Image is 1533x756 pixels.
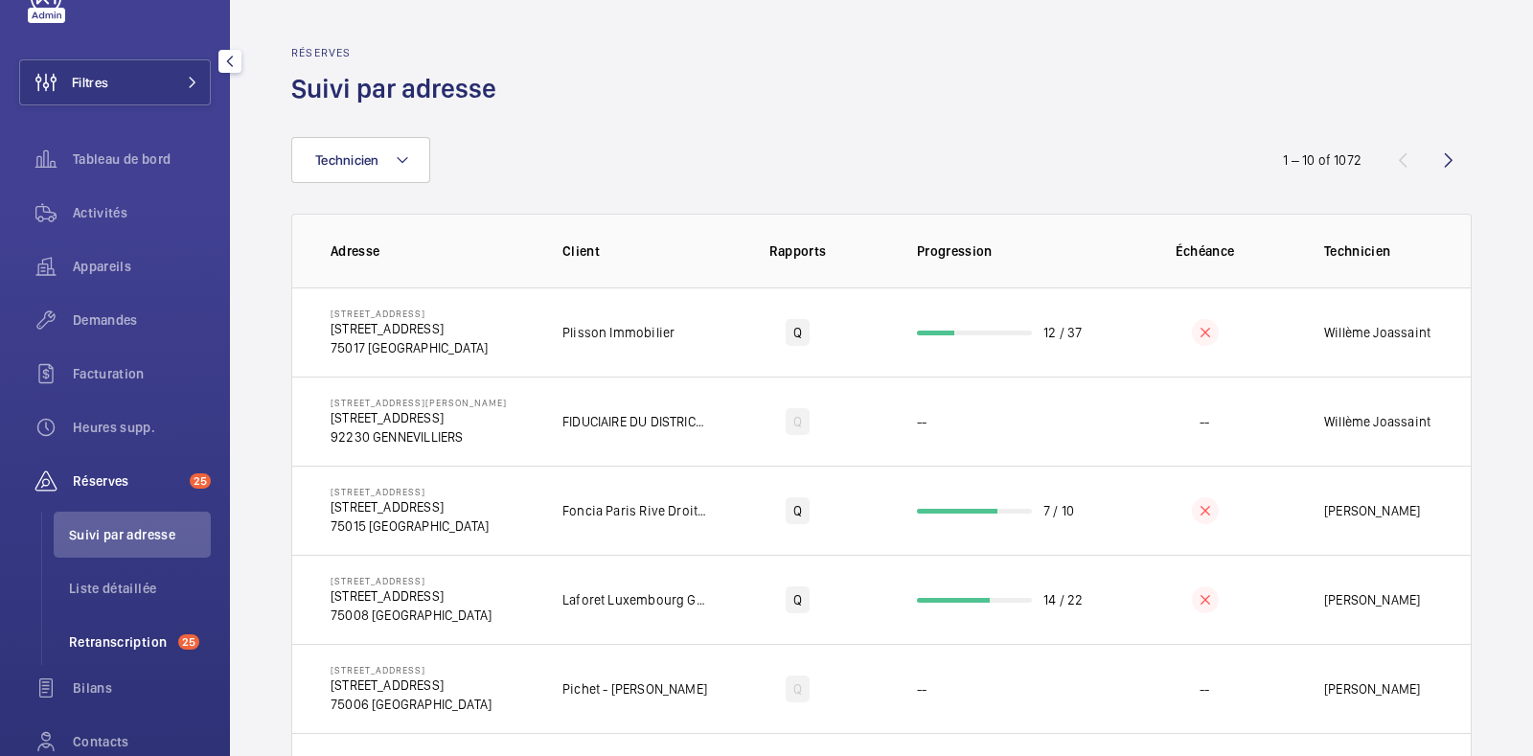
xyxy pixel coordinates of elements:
p: [PERSON_NAME] [1324,679,1420,699]
p: Laforet Luxembourg Gestion [562,590,709,609]
span: Retranscription [69,632,171,652]
p: -- [917,679,927,699]
span: Demandes [73,310,211,330]
span: Contacts [73,732,211,751]
span: Bilans [73,678,211,698]
p: Échéance [1130,241,1280,261]
p: Rapports [722,241,873,261]
p: 12 / 37 [1043,323,1082,342]
button: Filtres [19,59,211,105]
p: 14 / 22 [1043,590,1083,609]
h2: Réserves [291,46,508,59]
p: Pichet - [PERSON_NAME] [562,679,707,699]
p: [STREET_ADDRESS] [331,408,507,427]
p: 92230 GENNEVILLIERS [331,427,507,447]
p: [STREET_ADDRESS] [331,308,488,319]
p: Foncia Paris Rive Droite - Marine Tassie [562,501,709,520]
p: [PERSON_NAME] [1324,590,1420,609]
p: Willème Joassaint [1324,323,1430,342]
span: Liste détaillée [69,579,211,598]
h1: Suivi par adresse [291,71,508,106]
p: Technicien [1324,241,1432,261]
div: Q [786,319,810,346]
p: -- [1200,412,1209,431]
p: Client [562,241,709,261]
p: Adresse [331,241,532,261]
span: Activités [73,203,211,222]
p: -- [917,412,927,431]
span: 25 [178,634,199,650]
p: 75008 [GEOGRAPHIC_DATA] [331,606,492,625]
div: Q [786,408,810,435]
p: 7 / 10 [1043,501,1074,520]
p: [STREET_ADDRESS] [331,319,488,338]
span: Tableau de bord [73,149,211,169]
p: Plisson Immobilier [562,323,675,342]
p: Willème Joassaint [1324,412,1430,431]
span: Technicien [315,152,379,168]
div: Q [786,676,810,702]
p: [STREET_ADDRESS][PERSON_NAME] [331,397,507,408]
span: Filtres [72,73,108,92]
p: [STREET_ADDRESS] [331,486,489,497]
p: 75006 [GEOGRAPHIC_DATA] [331,695,492,714]
span: Appareils [73,257,211,276]
p: [STREET_ADDRESS] [331,575,492,586]
span: Réserves [73,471,182,491]
p: [PERSON_NAME] [1324,501,1420,520]
span: Facturation [73,364,211,383]
button: Technicien [291,137,430,183]
div: 1 – 10 of 1072 [1283,150,1361,170]
p: Progression [917,241,1116,261]
p: 75015 [GEOGRAPHIC_DATA] [331,516,489,536]
p: -- [1200,679,1209,699]
p: [STREET_ADDRESS] [331,586,492,606]
span: Heures supp. [73,418,211,437]
p: [STREET_ADDRESS] [331,676,492,695]
p: [STREET_ADDRESS] [331,664,492,676]
p: [STREET_ADDRESS] [331,497,489,516]
div: Q [786,586,810,613]
p: FIDUCIAIRE DU DISTRICT DE PARIS FDP [562,412,709,431]
span: 25 [190,473,211,489]
div: Q [786,497,810,524]
span: Suivi par adresse [69,525,211,544]
p: 75017 [GEOGRAPHIC_DATA] [331,338,488,357]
